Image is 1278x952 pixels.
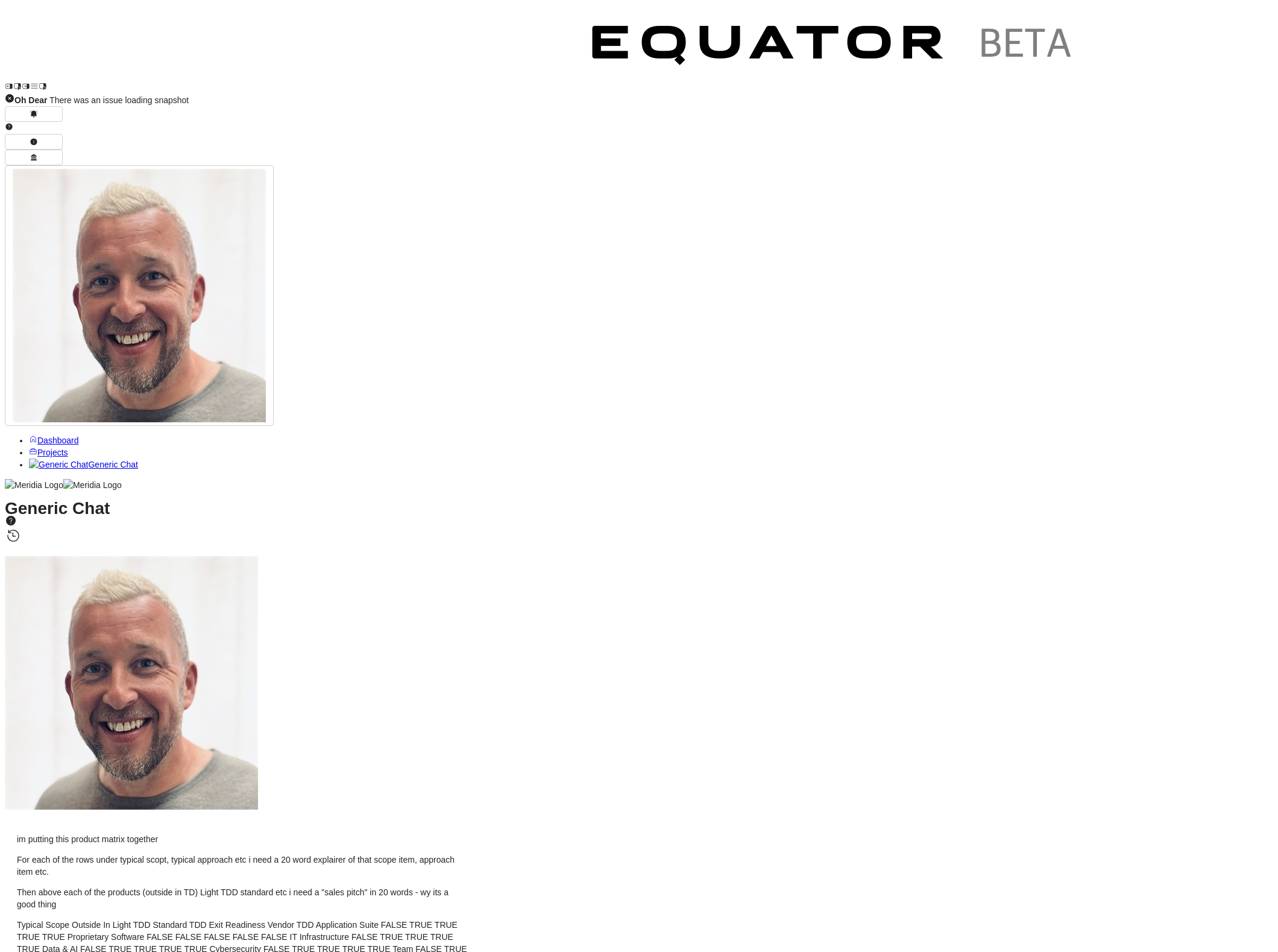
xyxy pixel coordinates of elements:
img: Generic Chat [29,459,88,471]
h1: Generic Chat [5,503,1273,545]
img: Customer Logo [571,5,1096,90]
span: There was an issue loading snapshot [14,95,189,105]
img: Meridia Logo [5,479,63,491]
span: Dashboard [37,436,79,445]
a: Projects [29,448,68,457]
img: Meridia Logo [63,479,122,491]
span: Projects [37,448,68,457]
a: Generic ChatGeneric Chat [29,460,138,469]
img: Customer Logo [47,5,571,90]
p: For each of the rows under typical scopt, typical approach etc i need a 20 word explairer of that... [17,854,469,878]
strong: Oh Dear [14,95,47,105]
img: Profile Icon [5,556,258,810]
p: Then above each of the products (outside in TD) Light TDD standard etc i need a "sales pitch" in ... [17,886,469,910]
div: Scott Mackay [5,556,1273,813]
span: Generic Chat [88,460,137,469]
p: im putting this product matrix together [17,833,469,845]
img: Profile Icon [13,169,266,422]
a: Dashboard [29,436,79,445]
